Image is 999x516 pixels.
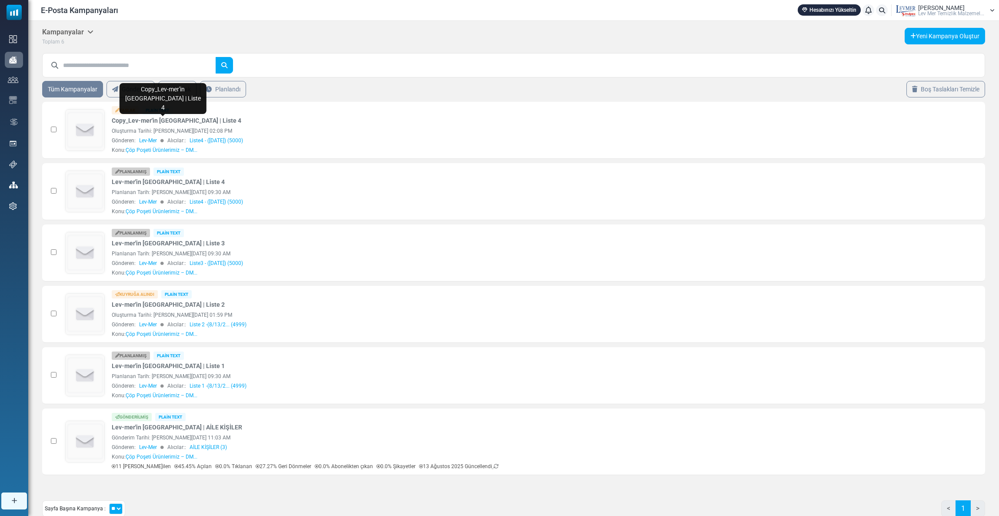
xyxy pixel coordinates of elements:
div: Konu: [112,453,197,461]
div: Plain Text [155,413,186,421]
img: mailsoftly_icon_blue_white.svg [7,5,22,20]
a: User Logo [PERSON_NAME] Lev Mer Temi̇zli̇k Malzemel... [894,4,995,17]
div: Planlanan Tarih: [PERSON_NAME][DATE] 09:30 AM [112,250,857,258]
a: Boş Taslakları Temizle [906,81,985,97]
a: Liste4 - ([DATE]) (5000) [190,198,243,206]
a: Lev-mer'in [GEOGRAPHIC_DATA] | AİLE KİŞİLER [112,423,242,432]
div: Taslak [112,106,139,114]
div: Gönderen: Alıcılar:: [112,443,857,451]
span: Çöp Poşeti Ürünlerimiz – DM... [126,392,197,399]
span: Lev-Mer [139,443,157,451]
img: email-templates-icon.svg [9,96,17,104]
img: empty-draft-icon2.svg [66,110,104,151]
img: empty-draft-icon2.svg [66,294,104,335]
div: Plain Text [153,352,184,360]
img: landing_pages.svg [9,140,17,147]
div: Plain Text [161,290,192,298]
div: Kuyruğa Alındı [112,290,158,298]
img: settings-icon.svg [9,202,17,210]
a: Hesabınızı Yükseltin [798,4,861,16]
a: Lev-mer'in [GEOGRAPHIC_DATA] | Liste 4 [112,178,225,187]
div: Planlanmış [112,352,150,360]
p: 13 Ağustos 2025 Güncellendi [419,462,499,470]
div: Gönderen: Alıcılar:: [112,259,857,267]
div: Gönderen: Alıcılar:: [112,382,857,390]
a: AİLE KİŞİLER (3) [190,443,227,451]
div: Gönderilmiş [112,413,152,421]
a: Liste 2 -(8/13/2... (4999) [190,321,246,328]
img: User Logo [894,4,916,17]
div: Gönderim Tarihi: [PERSON_NAME][DATE] 11:03 AM [112,434,857,442]
div: Gönderen: Alıcılar:: [112,321,857,328]
span: Çöp Poşeti Ürünlerimiz – DM... [126,147,197,153]
img: support-icon.svg [9,161,17,168]
div: Planlanmış [112,229,150,237]
div: Planlanmış [112,168,150,176]
img: contacts-icon.svg [8,77,18,83]
span: E-Posta Kampanyaları [41,4,118,16]
span: 6 [61,39,64,45]
img: empty-draft-icon2.svg [66,232,104,273]
div: Oluşturma Tarihi: [PERSON_NAME][DATE] 02:08 PM [112,127,857,135]
span: Lev-Mer [139,382,157,390]
div: Plain Text [153,229,184,237]
div: Gönderen: Alıcılar:: [112,137,857,144]
div: Gönderen: Alıcılar:: [112,198,857,206]
div: Konu: [112,146,197,154]
div: Konu: [112,392,197,399]
img: dashboard-icon.svg [9,35,17,43]
span: Çöp Poşeti Ürünlerimiz – DM... [126,208,197,214]
img: campaigns-icon-active.png [9,56,17,64]
img: workflow.svg [9,117,19,127]
a: Yeni Kampanya Oluştur [905,28,985,44]
p: 0.0% Şikayetler [376,462,416,470]
div: Planlanan Tarih: [PERSON_NAME][DATE] 09:30 AM [112,372,857,380]
span: Çöp Poşeti Ürünlerimiz – DM... [126,270,197,276]
span: Sayfa Başına Kampanya : [45,505,106,513]
div: Planlanan Tarih: [PERSON_NAME][DATE] 09:30 AM [112,188,857,196]
a: Tüm Kampanyalar [42,81,103,97]
p: 0.0% Tıklanan [215,462,252,470]
span: [PERSON_NAME] [918,5,965,11]
p: 27.27% Geri Dönmeler [256,462,311,470]
p: 11 [PERSON_NAME]ilen [112,462,171,470]
a: Gönderildi [107,81,155,97]
span: Lev-Mer [139,198,157,206]
div: Oluşturma Tarihi: [PERSON_NAME][DATE] 01:59 PM [112,311,857,319]
span: Çöp Poşeti Ürünlerimiz – DM... [126,331,197,337]
p: 0.0% Abonelikten çıkan [315,462,373,470]
a: Copy_Lev-mer'in [GEOGRAPHIC_DATA] | Liste 4 [112,116,241,125]
span: Lev-Mer [139,321,157,328]
a: Liste 1 -(8/13/2... (4999) [190,382,246,390]
p: 45.45% Açılan [174,462,212,470]
a: Liste3 - ([DATE]) (5000) [190,259,243,267]
span: Lev-Mer [139,259,157,267]
h5: Kampanyalar [42,28,93,36]
div: Plain Text [153,168,184,176]
a: Lev-mer'in [GEOGRAPHIC_DATA] | Liste 3 [112,239,225,248]
div: Copy_Lev-mer'in [GEOGRAPHIC_DATA] | Liste 4 [120,83,206,114]
div: Konu: [112,269,197,277]
span: Çöp Poşeti Ürünlerimiz – DM... [126,454,197,460]
span: Lev Mer Temi̇zli̇k Malzemel... [918,11,984,16]
span: Toplam [42,39,60,45]
div: Konu: [112,330,197,338]
img: empty-draft-icon2.svg [66,171,104,212]
img: empty-draft-icon2.svg [66,421,104,462]
a: Lev-mer'in [GEOGRAPHIC_DATA] | Liste 2 [112,300,225,309]
a: Lev-mer'in [GEOGRAPHIC_DATA] | Liste 1 [112,362,225,371]
a: Planlandı [200,81,246,97]
a: Taslak [158,81,196,97]
div: Konu: [112,208,197,215]
a: Liste4 - ([DATE]) (5000) [190,137,243,144]
img: empty-draft-icon2.svg [66,355,104,396]
span: Lev-Mer [139,137,157,144]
